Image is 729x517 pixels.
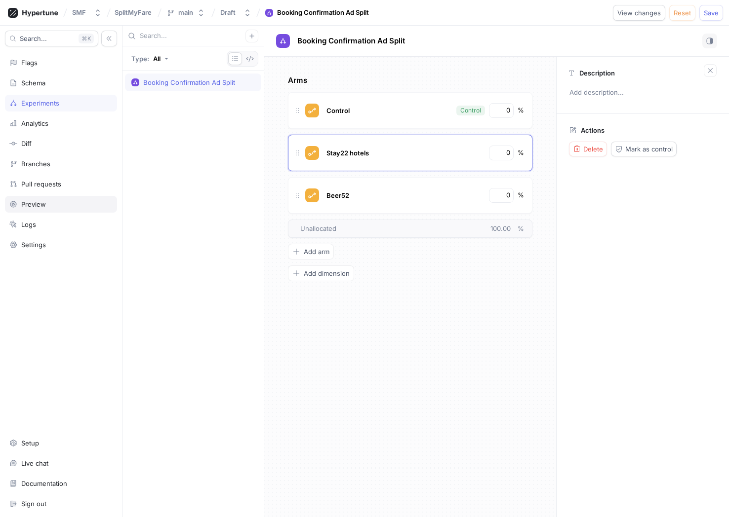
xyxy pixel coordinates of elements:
div: Booking Confirmation Ad Split [277,8,369,18]
span: View changes [617,10,661,16]
div: % [518,148,524,158]
span: Booking Confirmation Ad Split [297,37,405,45]
div: Draft [220,8,236,17]
button: Reset [669,5,695,21]
div: Schema [21,79,45,87]
span: Stay22 hotels [326,149,369,157]
div: Analytics [21,119,48,127]
p: Arms [288,75,532,86]
button: View changes [613,5,665,21]
div: Experiments [21,99,59,107]
p: Add description... [565,84,721,101]
div: Preview [21,200,46,208]
div: SMF [72,8,86,17]
span: SplitMyFare [115,9,152,16]
div: Branches [21,160,50,168]
button: Add dimension [288,265,354,281]
input: Search... [140,31,245,41]
div: Flags [21,59,38,67]
span: Mark as control [625,146,673,152]
span: % [518,224,524,232]
div: % [518,190,524,200]
button: main [162,4,209,21]
div: Live chat [21,459,48,467]
div: Control [460,106,481,115]
button: Type: All [128,50,172,67]
span: Delete [583,146,603,152]
div: All [153,55,161,63]
button: Mark as control [611,142,677,156]
button: Save [699,5,723,21]
span: Save [704,10,719,16]
span: Control [326,107,350,114]
div: % [518,106,524,115]
span: 100.00 [490,224,518,232]
div: Logs [21,221,36,228]
div: Booking Confirmation Ad Split [143,78,235,86]
span: Beer52 [326,191,349,199]
p: Description [579,69,615,77]
div: K [79,34,94,43]
span: Reset [674,10,691,16]
span: Unallocated [300,224,336,234]
div: Settings [21,241,46,249]
p: Actions [581,126,605,134]
button: Delete [569,142,607,156]
div: Sign out [21,500,46,508]
span: Search... [20,36,47,41]
div: main [178,8,193,17]
button: Draft [216,4,255,21]
div: Setup [21,439,39,447]
div: Pull requests [21,180,61,188]
div: Documentation [21,480,67,487]
span: Add dimension [304,270,350,276]
button: SMF [68,4,106,21]
a: Documentation [5,475,117,492]
span: Add arm [304,249,329,255]
div: Diff [21,140,32,148]
p: Type: [131,55,149,63]
button: Add arm [288,244,334,259]
button: Search...K [5,31,98,46]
